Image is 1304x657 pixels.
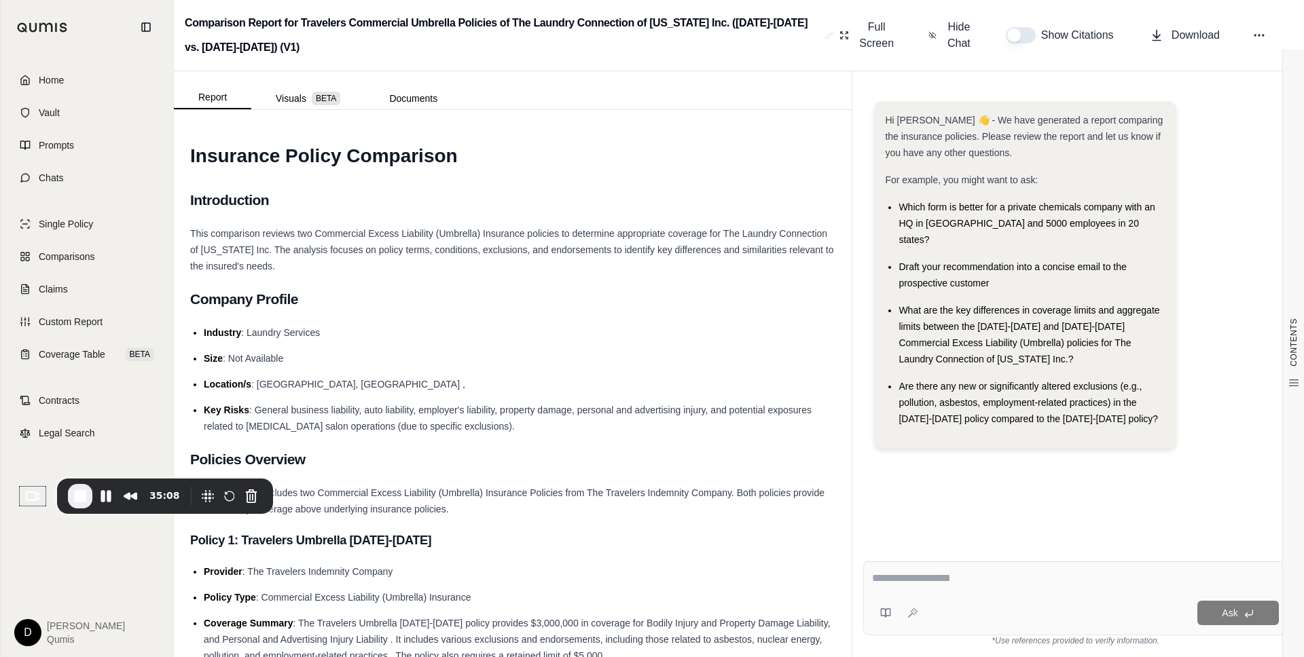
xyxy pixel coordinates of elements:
[39,138,74,152] span: Prompts
[39,217,93,231] span: Single Policy
[14,619,41,646] div: D
[204,379,251,390] span: Location/s
[251,88,365,109] button: Visuals
[204,405,249,415] span: Key Risks
[251,379,465,390] span: : [GEOGRAPHIC_DATA], [GEOGRAPHIC_DATA] ,
[857,19,896,52] span: Full Screen
[190,285,835,314] h2: Company Profile
[1197,601,1279,625] button: Ask
[190,487,825,514] span: This comparison includes two Commercial Excess Liability (Umbrella) Insurance Policies from The T...
[9,242,165,271] a: Comparisons
[256,592,471,603] span: : Commercial Excess Liability (Umbrella) Insurance
[190,137,835,175] h1: Insurance Policy Comparison
[312,92,340,105] span: BETA
[204,327,241,338] span: Industry
[39,282,68,296] span: Claims
[223,353,283,364] span: : Not Available
[9,307,165,337] a: Custom Report
[17,22,68,33] img: Qumis Logo
[9,339,165,369] a: Coverage TableBETA
[945,19,973,52] span: Hide Chat
[241,327,320,338] span: : Laundry Services
[204,618,293,628] span: Coverage Summary
[39,315,103,328] span: Custom Report
[185,11,820,60] h2: Comparison Report for Travelers Commercial Umbrella Policies of The Laundry Connection of [US_STA...
[39,250,94,263] span: Comparisons
[899,202,1155,245] span: Which form is better for a private chemicals company with an HQ in [GEOGRAPHIC_DATA] and 5000 emp...
[204,566,242,577] span: Provider
[204,353,223,364] span: Size
[923,14,979,57] button: Hide Chat
[190,228,834,271] span: This comparison reviews two Commercial Excess Liability (Umbrella) Insurance policies to determin...
[39,394,79,407] span: Contracts
[47,633,125,646] span: Qumis
[204,592,256,603] span: Policy Type
[126,348,154,361] span: BETA
[39,171,64,185] span: Chats
[39,106,60,119] span: Vault
[365,88,462,109] button: Documents
[190,186,835,214] h2: Introduction
[9,65,165,95] a: Home
[9,209,165,239] a: Single Policy
[834,14,901,57] button: Full Screen
[39,348,105,361] span: Coverage Table
[190,528,835,552] h3: Policy 1: Travelers Umbrella [DATE]-[DATE]
[899,305,1159,364] span: What are the key differences in coverage limits and aggregate limits between the [DATE]-[DATE] an...
[863,635,1288,646] div: *Use references provided to verify information.
[9,163,165,193] a: Chats
[47,619,125,633] span: [PERSON_NAME]
[1288,318,1299,367] span: CONTENTS
[9,274,165,304] a: Claims
[1172,27,1220,43] span: Download
[1222,607,1237,618] span: Ask
[39,426,95,440] span: Legal Search
[9,98,165,128] a: Vault
[899,381,1158,424] span: Are there any new or significantly altered exclusions (e.g., pollution, asbestos, employment-rela...
[885,115,1163,158] span: Hi [PERSON_NAME] 👋 - We have generated a report comparing the insurance policies. Please review t...
[39,73,64,87] span: Home
[899,261,1126,288] span: Draft your recommendation into a concise email to the prospective customer
[1144,22,1225,49] button: Download
[9,386,165,415] a: Contracts
[190,445,835,474] h2: Policies Overview
[242,566,393,577] span: : The Travelers Indemnity Company
[204,405,812,432] span: : General business liability, auto liability, employer's liability, property damage, personal and...
[885,174,1038,185] span: For example, you might want to ask:
[174,86,251,109] button: Report
[9,130,165,160] a: Prompts
[9,418,165,448] a: Legal Search
[135,16,157,38] button: Collapse sidebar
[1041,27,1117,43] span: Show Citations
